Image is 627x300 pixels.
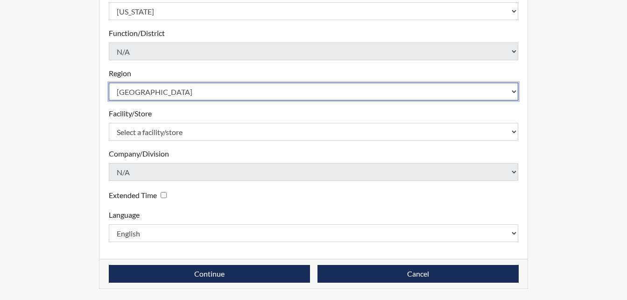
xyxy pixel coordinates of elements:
[109,265,310,283] button: Continue
[109,68,131,79] label: Region
[109,188,170,202] div: Checking this box will provide the interviewee with an accomodation of extra time to answer each ...
[109,209,140,221] label: Language
[109,190,157,201] label: Extended Time
[109,28,165,39] label: Function/District
[317,265,519,283] button: Cancel
[109,148,169,159] label: Company/Division
[109,108,152,119] label: Facility/Store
